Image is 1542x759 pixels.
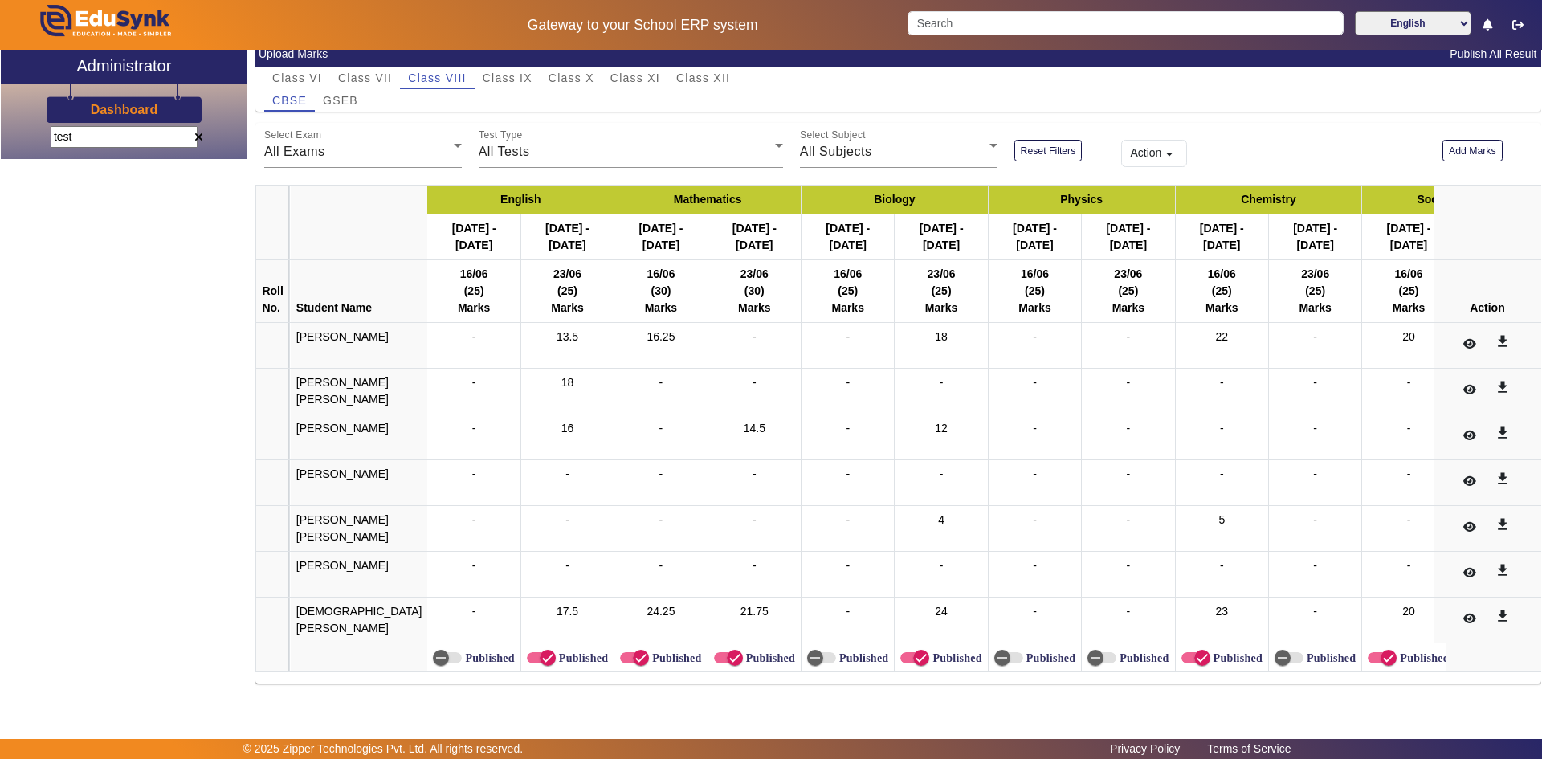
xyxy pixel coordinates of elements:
div: (25) [527,283,608,300]
div: (25) [807,283,888,300]
a: Administrator [1,50,247,84]
span: All Tests [479,145,530,158]
div: Marks [1181,300,1263,316]
mat-icon: get_app [1495,425,1511,441]
th: 16/06 [427,260,520,323]
span: 24 [935,605,948,618]
span: 18 [935,330,948,343]
span: 17.5 [557,605,578,618]
span: - [846,376,850,389]
mat-icon: arrow_drop_down [1161,146,1177,162]
span: - [565,559,569,572]
span: - [1033,605,1037,618]
td: [PERSON_NAME] [290,323,428,369]
span: 22 [1215,330,1228,343]
span: - [1033,422,1037,435]
input: Search... [51,126,198,148]
mat-icon: get_app [1495,379,1511,395]
label: Published [836,651,888,665]
span: Class VIII [408,72,466,84]
mat-label: Test Type [479,130,523,141]
div: Marks [900,300,981,316]
div: Marks [433,300,514,316]
span: - [753,513,757,526]
th: [DATE] - [DATE] [520,214,614,260]
th: [DATE] - [DATE] [614,214,708,260]
mat-icon: get_app [1495,516,1511,533]
span: - [1313,422,1317,435]
button: Reset Filters [1014,140,1083,161]
button: Add Marks [1442,140,1503,161]
span: - [753,467,757,480]
label: Published [929,651,981,665]
h3: Dashboard [91,102,158,117]
div: (30) [620,283,701,300]
mat-label: Select Exam [264,130,321,141]
th: 16/06 [1175,260,1268,323]
th: [DATE] - [DATE] [1362,214,1455,260]
th: 23/06 [708,260,801,323]
div: (25) [994,283,1075,300]
span: Class VII [338,72,392,84]
span: 24.25 [647,605,675,618]
span: 13.5 [557,330,578,343]
div: (25) [433,283,514,300]
span: All Exams [264,145,325,158]
div: (25) [1181,283,1263,300]
div: (30) [714,283,795,300]
div: Marks [807,300,888,316]
th: English [427,186,614,214]
td: [DEMOGRAPHIC_DATA][PERSON_NAME] [290,598,428,643]
label: Published [1023,651,1075,665]
span: - [472,330,476,343]
span: Class XII [676,72,730,84]
label: Published [1210,651,1263,665]
th: [DATE] - [DATE] [895,214,988,260]
span: - [472,513,476,526]
th: 23/06 [1268,260,1361,323]
span: - [940,467,944,480]
span: - [1127,330,1131,343]
span: - [1127,376,1131,389]
span: 14.5 [744,422,765,435]
a: Terms of Service [1199,738,1299,759]
th: [DATE] - [DATE] [708,214,801,260]
span: 12 [935,422,948,435]
span: 5 [1218,513,1225,526]
span: 21.75 [740,605,769,618]
span: Class X [549,72,594,84]
div: (25) [1087,283,1169,300]
label: Published [743,651,795,665]
div: Marks [1087,300,1169,316]
span: - [1127,467,1131,480]
td: [PERSON_NAME] [PERSON_NAME] [290,369,428,414]
span: - [1407,559,1411,572]
th: [DATE] - [DATE] [802,214,895,260]
span: - [1033,513,1037,526]
span: Class IX [483,72,532,84]
span: - [846,559,850,572]
div: (25) [1275,283,1356,300]
span: - [1313,559,1317,572]
th: 16/06 [802,260,895,323]
div: Marks [527,300,608,316]
span: - [846,330,850,343]
button: Publish All Result [1448,44,1538,64]
span: - [846,513,850,526]
span: - [1220,376,1224,389]
th: Physics [988,186,1175,214]
th: 23/06 [520,260,614,323]
th: [DATE] - [DATE] [988,214,1081,260]
span: - [1313,376,1317,389]
span: 16.25 [647,330,675,343]
th: Biology [802,186,989,214]
span: - [659,559,663,572]
span: - [1127,422,1131,435]
th: Student Name [290,260,428,323]
span: 20 [1402,605,1415,618]
span: - [753,376,757,389]
span: - [659,422,663,435]
span: - [1127,605,1131,618]
div: Marks [1368,300,1449,316]
td: [PERSON_NAME] [290,552,428,598]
